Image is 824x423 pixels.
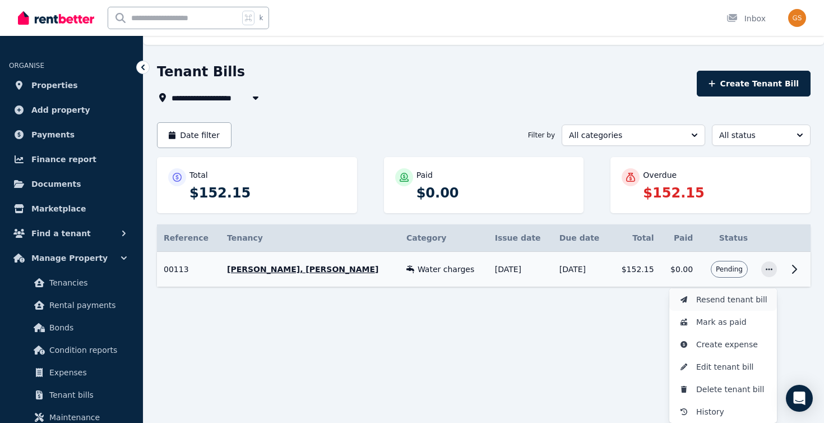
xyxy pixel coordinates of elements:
[611,224,661,252] th: Total
[669,333,777,356] button: Create expense
[553,252,611,287] td: [DATE]
[157,122,232,148] button: Date filter
[49,276,125,289] span: Tenancies
[700,224,754,252] th: Status
[31,202,86,215] span: Marketplace
[9,247,134,269] button: Manage Property
[31,153,96,166] span: Finance report
[488,252,553,287] td: [DATE]
[696,360,768,374] span: Edit tenant bill
[416,184,573,202] p: $0.00
[643,184,799,202] p: $152.15
[31,128,75,141] span: Payments
[13,384,129,406] a: Tenant bills
[13,339,129,361] a: Condition reports
[696,338,768,351] span: Create expense
[418,264,474,275] span: Water charges
[13,272,129,294] a: Tenancies
[696,405,768,419] span: History
[9,148,134,171] a: Finance report
[696,293,768,306] span: Resend tenant bill
[164,233,209,242] span: Reference
[49,388,125,402] span: Tenant bills
[488,224,553,252] th: Issue date
[669,401,777,423] button: History
[13,361,129,384] a: Expenses
[696,315,768,329] span: Mark as paid
[669,356,777,378] button: Edit tenant bill
[31,177,81,191] span: Documents
[661,252,700,287] td: $0.00
[416,169,433,181] p: Paid
[9,74,134,96] a: Properties
[227,264,393,275] p: [PERSON_NAME], [PERSON_NAME]
[18,10,94,26] img: RentBetter
[400,224,488,252] th: Category
[9,62,44,70] span: ORGANISE
[49,343,125,357] span: Condition reports
[643,169,677,181] p: Overdue
[31,251,108,265] span: Manage Property
[31,79,78,92] span: Properties
[49,321,125,334] span: Bonds
[661,224,700,252] th: Paid
[786,385,813,412] div: Open Intercom Messenger
[611,252,661,287] td: $152.15
[157,63,245,81] h1: Tenant Bills
[31,103,90,117] span: Add property
[9,173,134,195] a: Documents
[9,222,134,245] button: Find a tenant
[553,224,611,252] th: Due date
[696,383,768,396] span: Delete tenant bill
[562,125,705,146] button: All categories
[716,265,743,274] span: Pending
[9,123,134,146] a: Payments
[788,9,806,27] img: Gurjeet Singh
[259,13,263,22] span: k
[712,125,811,146] button: All status
[9,197,134,220] a: Marketplace
[31,227,91,240] span: Find a tenant
[719,130,788,141] span: All status
[49,366,125,379] span: Expenses
[669,288,777,311] button: Resend tenant bill
[189,169,208,181] p: Total
[669,378,777,401] button: Delete tenant bill
[569,130,682,141] span: All categories
[13,294,129,316] a: Rental payments
[49,298,125,312] span: Rental payments
[9,99,134,121] a: Add property
[164,265,189,274] span: 00113
[697,71,811,96] button: Create Tenant Bill
[189,184,346,202] p: $152.15
[220,224,400,252] th: Tenancy
[528,131,555,140] span: Filter by
[669,311,777,333] button: Mark as paid
[13,316,129,339] a: Bonds
[726,13,766,24] div: Inbox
